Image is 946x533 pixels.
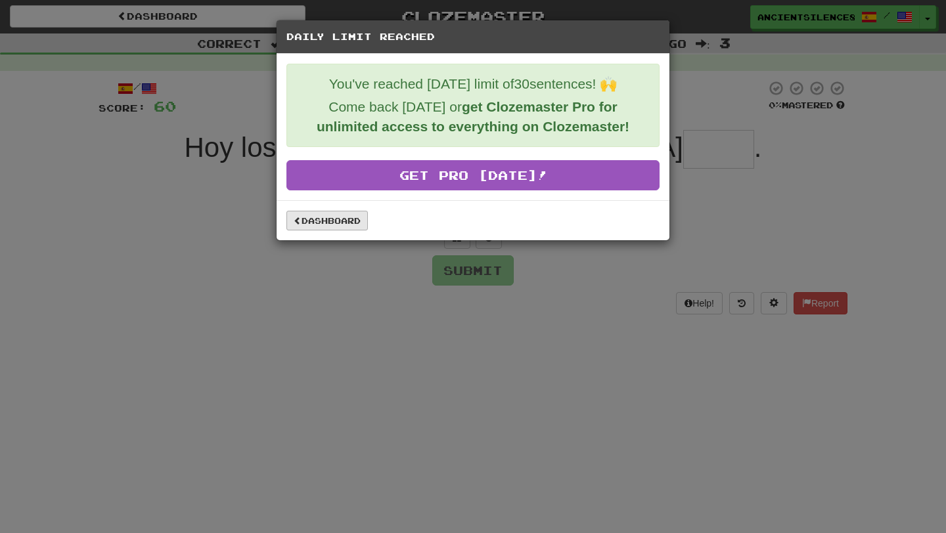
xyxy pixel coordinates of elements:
a: Dashboard [286,211,368,230]
h5: Daily Limit Reached [286,30,660,43]
a: Get Pro [DATE]! [286,160,660,190]
p: Come back [DATE] or [297,97,649,137]
strong: get Clozemaster Pro for unlimited access to everything on Clozemaster! [317,99,629,134]
p: You've reached [DATE] limit of 30 sentences! 🙌 [297,74,649,94]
